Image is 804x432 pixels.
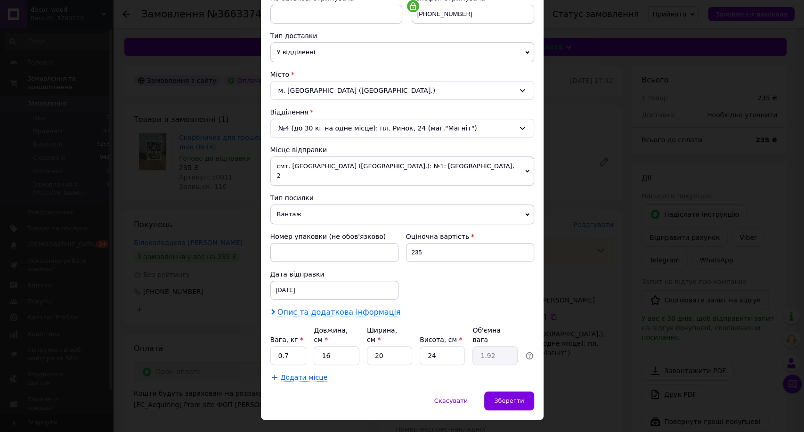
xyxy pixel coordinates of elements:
[270,42,534,62] span: У відділенні
[412,5,534,24] input: +380
[270,194,314,202] span: Тип посилки
[270,107,534,117] div: Відділення
[314,326,348,343] label: Довжина, см
[472,326,518,344] div: Об'ємна вага
[277,308,401,317] span: Опис та додаткова інформація
[270,204,534,224] span: Вантаж
[494,397,524,404] span: Зберегти
[270,146,327,154] span: Місце відправки
[270,269,398,279] div: Дата відправки
[270,119,534,138] div: №4 (до 30 кг на одне місце): пл. Ринок, 24 (маг."Магніт")
[270,232,398,241] div: Номер упаковки (не обов'язково)
[270,70,534,79] div: Місто
[406,232,534,241] div: Оціночна вартість
[270,81,534,100] div: м. [GEOGRAPHIC_DATA] ([GEOGRAPHIC_DATA].)
[281,374,328,382] span: Додати місце
[270,32,317,40] span: Тип доставки
[434,397,468,404] span: Скасувати
[367,326,397,343] label: Ширина, см
[420,336,462,343] label: Висота, см
[270,336,303,343] label: Вага, кг
[270,156,534,186] span: смт. [GEOGRAPHIC_DATA] ([GEOGRAPHIC_DATA].): №1: [GEOGRAPHIC_DATA], 2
